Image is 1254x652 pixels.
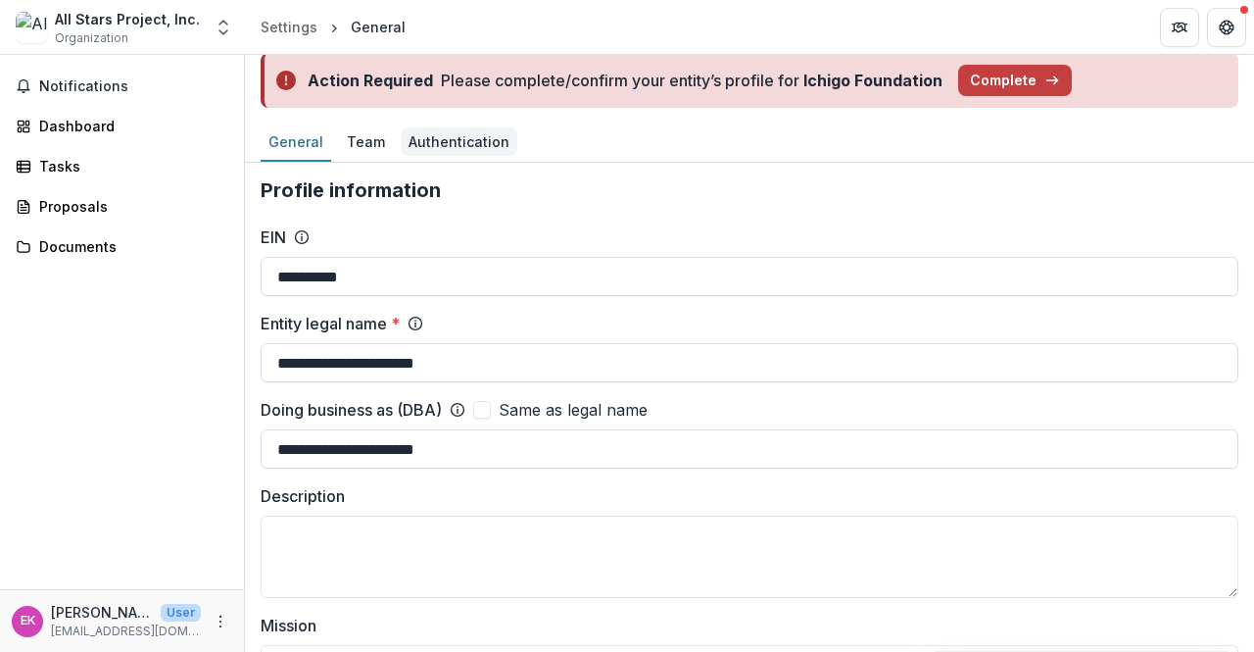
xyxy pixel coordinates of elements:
button: More [209,610,232,633]
p: User [161,604,201,622]
p: [PERSON_NAME] [51,602,153,623]
a: Tasks [8,150,236,182]
a: Team [339,124,393,162]
div: Please complete/confirm your entity’s profile for [441,69,942,92]
h2: Profile information [261,178,1238,202]
button: Partners [1160,8,1199,47]
nav: breadcrumb [253,13,413,41]
a: Documents [8,230,236,263]
div: Authentication [401,127,517,156]
img: All Stars Project, Inc. [16,12,47,43]
a: General [261,124,331,162]
label: Doing business as (DBA) [261,398,442,422]
div: Action Required [308,69,433,92]
span: Same as legal name [499,398,648,422]
div: Team [339,127,393,156]
p: [EMAIL_ADDRESS][DOMAIN_NAME] [51,623,201,640]
strong: Ichigo Foundation [803,71,942,90]
a: Settings [253,13,325,41]
label: EIN [261,226,286,249]
div: Settings [261,17,317,37]
div: Dashboard [39,116,220,136]
button: Get Help [1207,8,1246,47]
div: Tasks [39,156,220,176]
div: Emily Kehoe [21,615,35,627]
span: Notifications [39,78,228,95]
div: General [351,17,406,37]
label: Description [261,484,1227,508]
label: Entity legal name [261,312,400,335]
button: Complete [958,65,1072,96]
a: Dashboard [8,110,236,142]
button: Notifications [8,71,236,102]
div: General [261,127,331,156]
label: Mission [261,614,1227,637]
a: Proposals [8,190,236,223]
div: Documents [39,236,220,257]
a: Authentication [401,124,517,162]
span: Organization [55,29,128,47]
div: Proposals [39,196,220,217]
div: All Stars Project, Inc. [55,9,200,29]
button: Open entity switcher [210,8,237,47]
